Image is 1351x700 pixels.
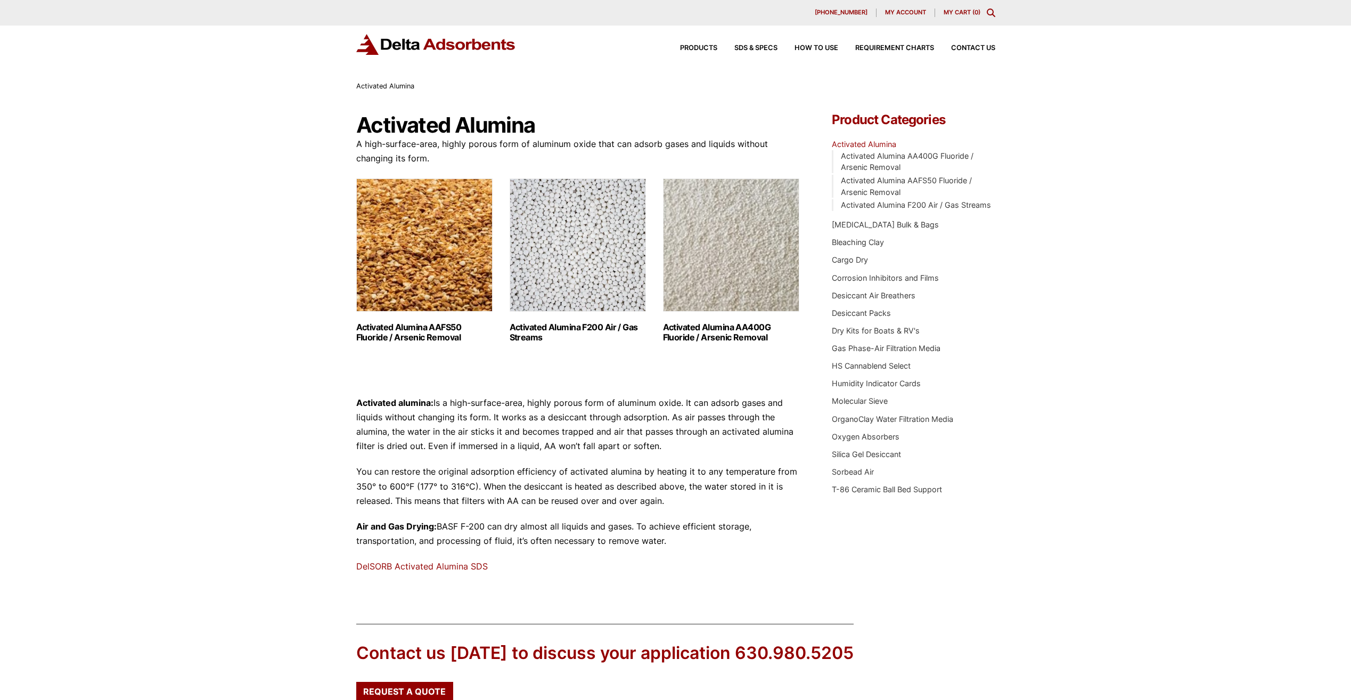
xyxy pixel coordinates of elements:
a: Cargo Dry [832,255,868,264]
a: DelSORB Activated Alumina SDS [356,561,488,572]
a: How to Use [777,45,838,52]
a: Request a Quote [356,682,453,700]
a: Activated Alumina [832,140,896,149]
a: Visit product category Activated Alumina AA400G Fluoride / Arsenic Removal [663,178,799,343]
p: You can restore the original adsorption efficiency of activated alumina by heating it to any temp... [356,465,800,508]
a: Molecular Sieve [832,396,888,405]
a: Activated Alumina AA400G Fluoride / Arsenic Removal [841,151,973,172]
span: Requirement Charts [855,45,934,52]
span: Contact Us [951,45,995,52]
a: Corrosion Inhibitors and Films [832,273,939,282]
span: My account [885,10,926,15]
span: [PHONE_NUMBER] [815,10,867,15]
h2: Activated Alumina AA400G Fluoride / Arsenic Removal [663,322,799,343]
a: Requirement Charts [838,45,934,52]
a: Products [663,45,717,52]
span: SDS & SPECS [734,45,777,52]
div: Toggle Modal Content [987,9,995,17]
h1: Activated Alumina [356,113,800,137]
span: How to Use [795,45,838,52]
a: Desiccant Packs [832,308,891,318]
strong: Activated alumina: [356,397,433,408]
p: A high-surface-area, highly porous form of aluminum oxide that can adsorb gases and liquids witho... [356,137,800,166]
a: [PHONE_NUMBER] [806,9,877,17]
img: Activated Alumina AA400G Fluoride / Arsenic Removal [663,178,799,312]
a: My Cart (0) [944,9,980,16]
a: My account [877,9,935,17]
a: Sorbead Air [832,467,874,476]
img: Delta Adsorbents [356,34,516,55]
a: Dry Kits for Boats & RV's [832,326,920,335]
span: Activated Alumina [356,82,414,90]
h2: Activated Alumina F200 Air / Gas Streams [510,322,646,343]
a: Gas Phase-Air Filtration Media [832,344,940,353]
span: Request a Quote [363,687,446,696]
h2: Activated Alumina AAFS50 Fluoride / Arsenic Removal [356,322,493,343]
a: Contact Us [934,45,995,52]
a: OrganoClay Water Filtration Media [832,414,953,424]
a: Visit product category Activated Alumina F200 Air / Gas Streams [510,178,646,343]
a: Activated Alumina AAFS50 Fluoride / Arsenic Removal [841,176,972,197]
span: 0 [975,9,978,16]
h4: Product Categories [832,113,995,126]
a: T-86 Ceramic Ball Bed Support [832,485,942,494]
a: Visit product category Activated Alumina AAFS50 Fluoride / Arsenic Removal [356,178,493,343]
a: SDS & SPECS [717,45,777,52]
a: Oxygen Absorbers [832,432,899,441]
div: Contact us [DATE] to discuss your application 630.980.5205 [356,641,854,665]
a: Bleaching Clay [832,238,884,247]
a: Silica Gel Desiccant [832,450,901,459]
a: HS Cannablend Select [832,361,911,370]
a: Activated Alumina F200 Air / Gas Streams [841,200,991,209]
a: Humidity Indicator Cards [832,379,921,388]
strong: Air and Gas Drying: [356,521,437,532]
a: [MEDICAL_DATA] Bulk & Bags [832,220,939,229]
span: Products [680,45,717,52]
img: Activated Alumina AAFS50 Fluoride / Arsenic Removal [356,178,493,312]
p: BASF F-200 can dry almost all liquids and gases. To achieve efficient storage, transportation, an... [356,519,800,548]
p: Is a high-surface-area, highly porous form of aluminum oxide. It can adsorb gases and liquids wit... [356,396,800,454]
img: Activated Alumina F200 Air / Gas Streams [510,178,646,312]
a: Desiccant Air Breathers [832,291,915,300]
